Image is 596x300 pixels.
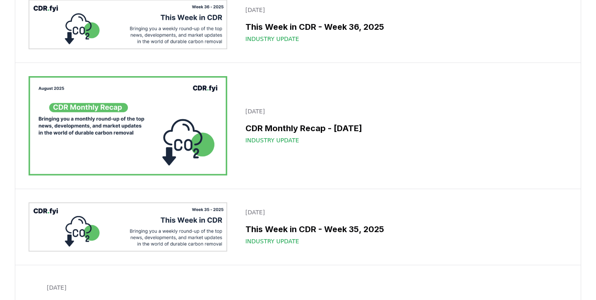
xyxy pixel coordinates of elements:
[245,6,562,14] p: [DATE]
[245,21,562,33] h3: This Week in CDR - Week 36, 2025
[245,208,562,216] p: [DATE]
[47,283,562,292] p: [DATE]
[245,136,299,144] span: Industry Update
[240,102,567,149] a: [DATE]CDR Monthly Recap - [DATE]Industry Update
[245,35,299,43] span: Industry Update
[245,237,299,245] span: Industry Update
[240,203,567,250] a: [DATE]This Week in CDR - Week 35, 2025Industry Update
[29,202,227,252] img: This Week in CDR - Week 35, 2025 blog post image
[245,107,562,115] p: [DATE]
[245,223,562,235] h3: This Week in CDR - Week 35, 2025
[240,1,567,48] a: [DATE]This Week in CDR - Week 36, 2025Industry Update
[245,122,562,134] h3: CDR Monthly Recap - [DATE]
[29,76,227,175] img: CDR Monthly Recap - August 2025 blog post image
